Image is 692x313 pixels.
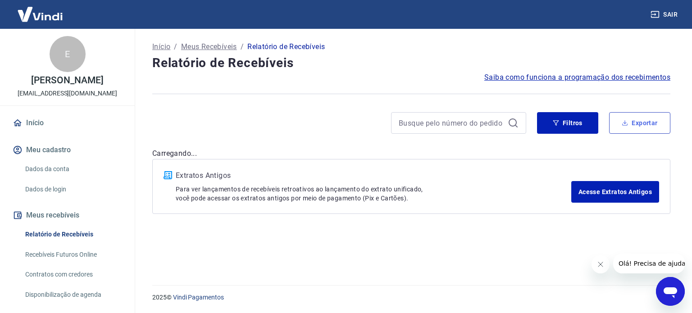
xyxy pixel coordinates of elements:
[22,160,124,178] a: Dados da conta
[247,41,325,52] p: Relatório de Recebíveis
[173,294,224,301] a: Vindi Pagamentos
[5,6,76,14] span: Olá! Precisa de ajuda?
[174,41,177,52] p: /
[152,41,170,52] a: Início
[152,54,670,72] h4: Relatório de Recebíveis
[22,245,124,264] a: Recebíveis Futuros Online
[152,148,670,159] p: Carregando...
[241,41,244,52] p: /
[609,112,670,134] button: Exportar
[50,36,86,72] div: E
[164,171,172,179] img: ícone
[399,116,504,130] input: Busque pelo número do pedido
[613,254,685,273] iframe: Mensagem da empresa
[22,180,124,199] a: Dados de login
[11,205,124,225] button: Meus recebíveis
[537,112,598,134] button: Filtros
[484,72,670,83] a: Saiba como funciona a programação dos recebimentos
[22,225,124,244] a: Relatório de Recebíveis
[11,113,124,133] a: Início
[11,0,69,28] img: Vindi
[22,265,124,284] a: Contratos com credores
[649,6,681,23] button: Sair
[31,76,103,85] p: [PERSON_NAME]
[11,140,124,160] button: Meu cadastro
[152,293,670,302] p: 2025 ©
[656,277,685,306] iframe: Botão para abrir a janela de mensagens
[181,41,237,52] a: Meus Recebíveis
[571,181,659,203] a: Acesse Extratos Antigos
[18,89,117,98] p: [EMAIL_ADDRESS][DOMAIN_NAME]
[592,255,610,273] iframe: Fechar mensagem
[176,170,571,181] p: Extratos Antigos
[22,286,124,304] a: Disponibilização de agenda
[176,185,571,203] p: Para ver lançamentos de recebíveis retroativos ao lançamento do extrato unificado, você pode aces...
